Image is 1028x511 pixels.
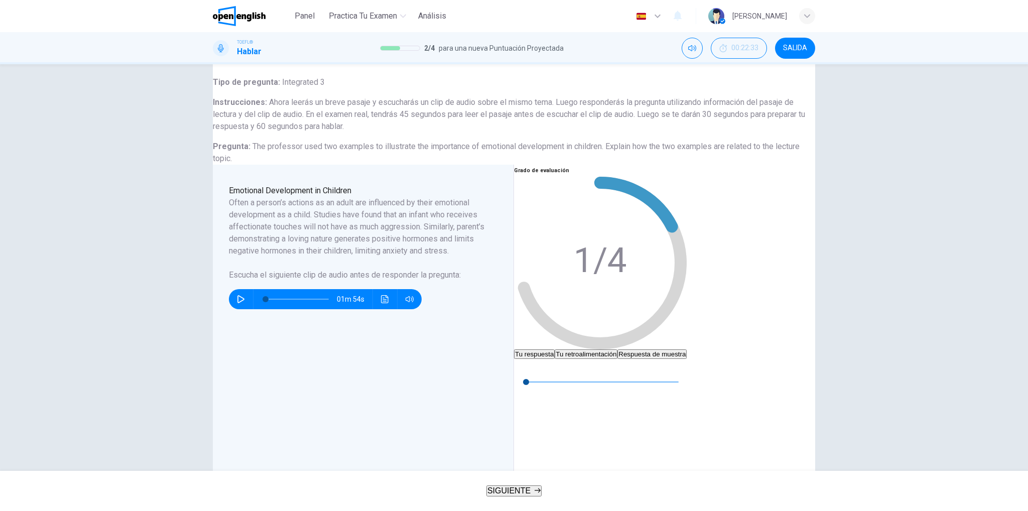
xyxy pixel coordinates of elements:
div: Silenciar [682,38,703,59]
h6: Instrucciones : [213,96,815,133]
img: OpenEnglish logo [213,6,266,26]
span: Emotional Development in Children [229,186,351,195]
h6: Often a person’s actions as an adult are influenced by their emotional development as a child. St... [229,197,485,257]
span: SALIDA [783,44,807,52]
button: SIGUIENTE [486,485,542,496]
div: [PERSON_NAME] [732,10,787,22]
h6: Escucha el siguiente clip de audio antes de responder la pregunta : [229,269,485,281]
span: Practica tu examen [329,10,397,22]
h6: Tipo de pregunta : [213,76,815,88]
a: OpenEnglish logo [213,6,289,26]
button: Haz clic para ver la transcripción del audio [377,289,393,309]
text: 1/4 [574,240,627,281]
span: Panel [295,10,315,22]
h1: Hablar [237,46,262,58]
span: 00:22:33 [731,44,758,52]
span: Análisis [418,10,446,22]
img: es [635,13,648,20]
button: Panel [289,7,321,25]
img: Profile picture [708,8,724,24]
h6: Pregunta : [213,141,815,165]
h6: Grado de evaluación [514,165,687,177]
span: Integrated 3 [280,77,325,87]
span: para una nueva Puntuación Proyectada [439,42,564,54]
button: SALIDA [775,38,815,59]
span: Ahora leerás un breve pasaje y escucharás un clip de audio sobre el mismo tema. Luego responderás... [213,97,805,131]
button: Tu retroalimentación [555,349,617,359]
div: basic tabs example [514,349,687,359]
div: Ocultar [711,38,767,59]
button: Análisis [414,7,450,25]
span: 00m 20s [514,389,687,397]
span: 01m 54s [337,289,372,309]
span: SIGUIENTE [487,486,531,495]
span: TOEFL® [237,39,253,46]
span: The professor used two examples to illustrate the importance of emotional development in children... [213,142,800,163]
span: 2 / 4 [424,42,435,54]
button: Tu respuesta [514,349,555,359]
button: Respuesta de muestra [617,349,687,359]
button: 00:22:33 [711,38,767,59]
button: Practica tu examen [325,7,410,25]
